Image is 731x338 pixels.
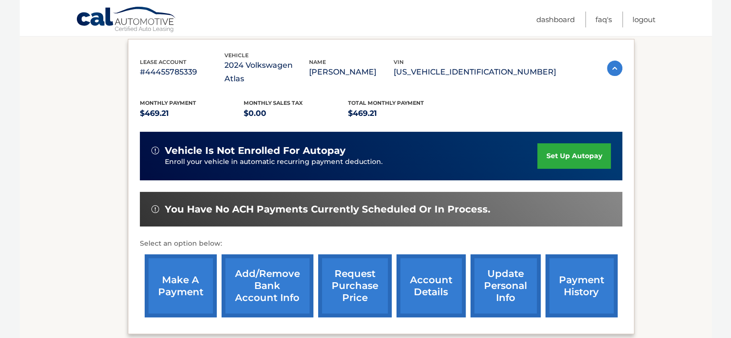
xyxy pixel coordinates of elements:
a: request purchase price [318,254,392,317]
p: [PERSON_NAME] [309,65,394,79]
a: payment history [545,254,618,317]
a: update personal info [471,254,541,317]
span: Total Monthly Payment [348,100,424,106]
span: You have no ACH payments currently scheduled or in process. [165,203,490,215]
p: Enroll your vehicle in automatic recurring payment deduction. [165,157,538,167]
p: 2024 Volkswagen Atlas [224,59,309,86]
p: Select an option below: [140,238,622,250]
p: $469.21 [140,107,244,120]
p: $469.21 [348,107,452,120]
p: [US_VEHICLE_IDENTIFICATION_NUMBER] [394,65,556,79]
a: Add/Remove bank account info [222,254,313,317]
span: name [309,59,326,65]
a: account details [396,254,466,317]
span: Monthly Payment [140,100,196,106]
a: make a payment [145,254,217,317]
span: lease account [140,59,186,65]
a: Cal Automotive [76,6,177,34]
img: accordion-active.svg [607,61,622,76]
span: vehicle [224,52,248,59]
a: set up autopay [537,143,610,169]
img: alert-white.svg [151,147,159,154]
p: #44455785339 [140,65,224,79]
span: Monthly sales Tax [244,100,303,106]
a: FAQ's [595,12,612,27]
p: $0.00 [244,107,348,120]
a: Dashboard [536,12,575,27]
img: alert-white.svg [151,205,159,213]
span: vin [394,59,404,65]
a: Logout [632,12,656,27]
span: vehicle is not enrolled for autopay [165,145,346,157]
